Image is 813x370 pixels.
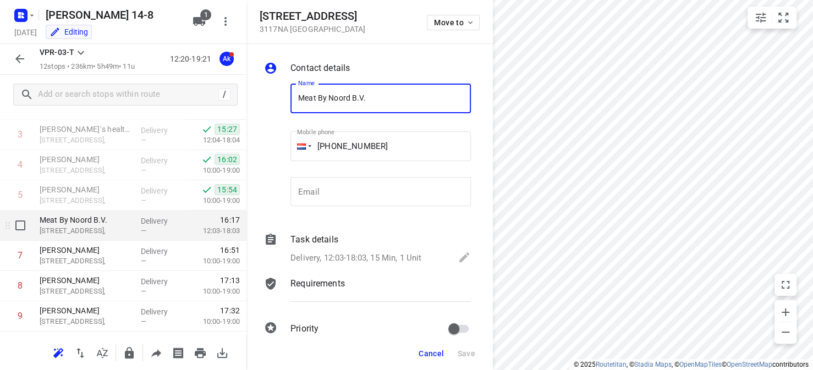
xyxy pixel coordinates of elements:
[141,246,182,257] p: Delivery
[185,286,240,297] p: 10:00-19:00
[414,344,448,363] button: Cancel
[264,62,471,77] div: Contact details
[185,256,240,267] p: 10:00-19:00
[220,305,240,316] span: 17:32
[458,251,471,264] svg: Edit
[211,347,233,357] span: Download route
[290,322,318,335] p: Priority
[596,361,627,368] a: Routetitan
[218,89,230,101] div: /
[185,135,240,146] p: 12:04-18:04
[141,306,182,317] p: Delivery
[215,10,237,32] button: More
[201,124,212,135] svg: Done
[9,214,31,236] span: Select
[215,124,240,135] span: 15:27
[145,347,167,357] span: Share route
[185,195,240,206] p: 10:00-19:00
[264,233,471,266] div: Task detailsDelivery, 12:03-18:03, 15 Min, 1 Unit
[40,154,132,165] p: [PERSON_NAME]
[141,227,146,235] span: —
[167,347,189,357] span: Print shipping labels
[260,10,365,23] h5: [STREET_ADDRESS]
[10,26,41,38] h5: Project date
[201,154,212,165] svg: Done
[18,250,23,261] div: 7
[40,305,132,316] p: [PERSON_NAME]
[264,277,471,310] div: Requirements
[260,25,365,34] p: 3117NA [GEOGRAPHIC_DATA]
[297,129,334,135] label: Mobile phone
[141,155,182,166] p: Delivery
[18,129,23,140] div: 3
[188,10,210,32] button: 1
[40,225,132,236] p: [STREET_ADDRESS],
[215,154,240,165] span: 16:02
[40,47,74,58] p: VPR-03-T
[40,256,132,267] p: [STREET_ADDRESS],
[141,196,146,205] span: —
[18,280,23,291] div: 8
[40,316,132,327] p: [STREET_ADDRESS],
[434,18,475,27] span: Move to
[201,184,212,195] svg: Done
[141,317,146,325] span: —
[772,7,794,29] button: Fit zoom
[727,361,772,368] a: OpenStreetMap
[50,26,88,37] div: You are currently in edit mode.
[40,165,132,176] p: [STREET_ADDRESS],
[40,195,132,206] p: [STREET_ADDRESS],
[189,347,211,357] span: Print route
[185,165,240,176] p: 10:00-19:00
[427,15,480,30] button: Move to
[290,131,471,161] input: 1 (702) 123-4567
[200,9,211,20] span: 1
[216,53,238,64] span: Assigned to Anwar k.
[290,131,311,161] div: Netherlands: + 31
[748,7,796,29] div: small contained button group
[141,276,182,287] p: Delivery
[40,275,132,286] p: [PERSON_NAME]
[141,216,182,227] p: Delivery
[141,287,146,295] span: —
[634,361,672,368] a: Stadia Maps
[574,361,809,368] li: © 2025 , © , © © contributors
[141,136,146,144] span: —
[290,233,338,246] p: Task details
[41,6,184,24] h5: Rename
[69,347,91,357] span: Reverse route
[141,257,146,265] span: —
[216,48,238,70] button: Ak
[215,184,240,195] span: 15:54
[40,184,132,195] p: [PERSON_NAME]
[290,252,421,264] p: Delivery, 12:03-18:03, 15 Min, 1 Unit
[40,286,132,297] p: [STREET_ADDRESS],
[18,190,23,200] div: 5
[170,53,216,65] p: 12:20-19:21
[290,277,345,290] p: Requirements
[220,214,240,225] span: 16:17
[40,214,132,225] p: Meat By Noord B.V.
[40,135,132,146] p: [STREET_ADDRESS],
[118,342,140,364] button: Lock route
[141,185,182,196] p: Delivery
[290,62,350,75] p: Contact details
[185,316,240,327] p: 10:00-19:00
[40,124,132,135] p: [PERSON_NAME]´s healthy kitchen
[47,347,69,357] span: Reoptimize route
[91,347,113,357] span: Sort by time window
[750,7,772,29] button: Map settings
[419,349,444,358] span: Cancel
[220,275,240,286] span: 17:13
[185,225,240,236] p: 12:03-18:03
[40,62,135,72] p: 12 stops • 236km • 5h49m • 11u
[141,166,146,174] span: —
[679,361,722,368] a: OpenMapTiles
[141,125,182,136] p: Delivery
[38,86,218,103] input: Add or search stops within route
[18,159,23,170] div: 4
[18,311,23,321] div: 9
[220,245,240,256] span: 16:51
[40,245,132,256] p: [PERSON_NAME]
[219,52,234,66] div: Ak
